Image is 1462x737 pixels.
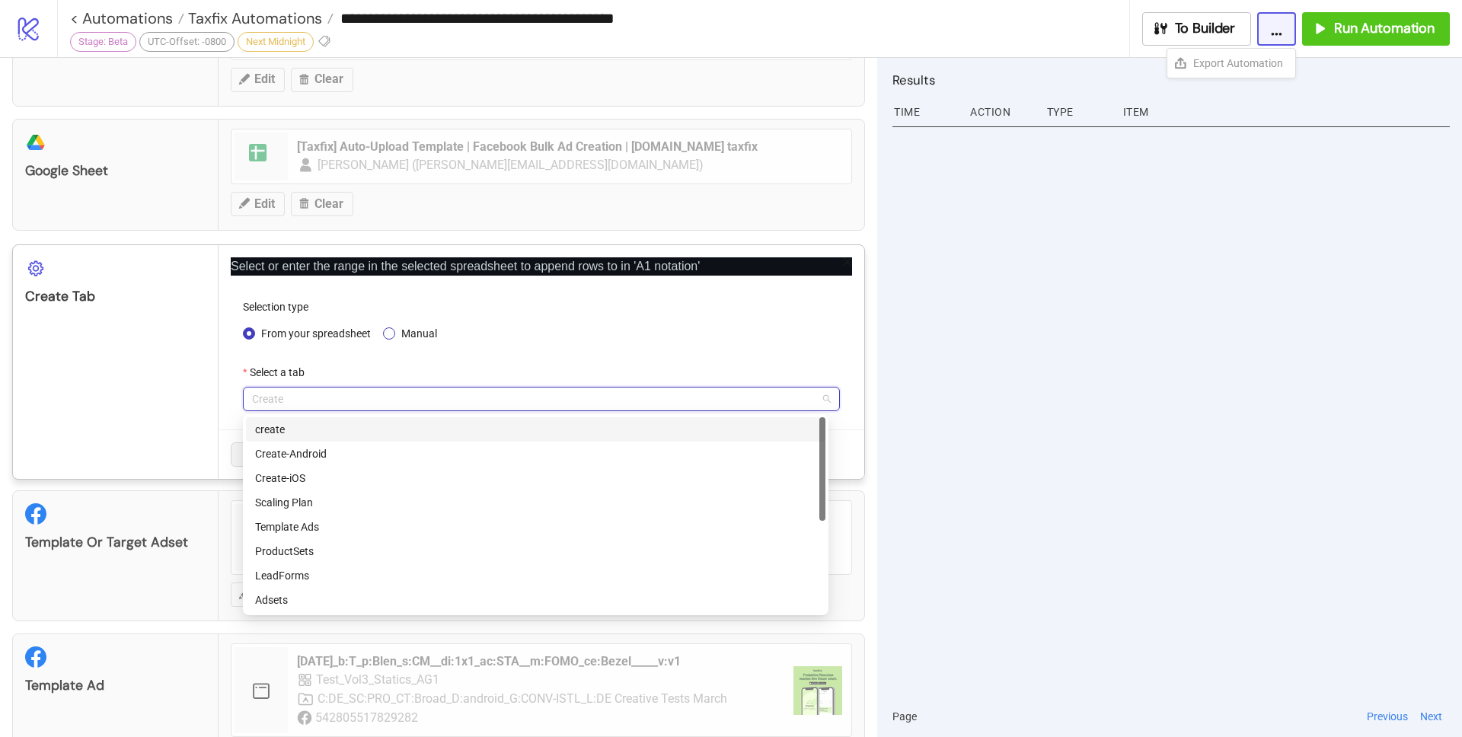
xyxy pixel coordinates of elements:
div: LeadForms [255,567,816,584]
div: Create-Android [246,442,825,466]
span: Export Automation [1193,55,1283,72]
button: To Builder [1142,12,1252,46]
div: Stage: Beta [70,32,136,52]
label: Select a tab [243,364,314,381]
a: Taxfix Automations [184,11,334,26]
div: Action [969,97,1034,126]
button: Next [1416,708,1447,725]
span: To Builder [1175,20,1236,37]
span: Run Automation [1334,20,1435,37]
div: ProductSets [255,543,816,560]
div: Create-iOS [255,470,816,487]
div: Template Ads [246,515,825,539]
div: create [255,421,816,438]
button: Run Automation [1302,12,1450,46]
div: Scaling Plan [255,494,816,511]
div: Type [1045,97,1111,126]
div: ProductSets [246,539,825,563]
span: close [842,257,853,267]
button: ... [1257,12,1296,46]
button: Previous [1362,708,1413,725]
a: < Automations [70,11,184,26]
div: UTC-Offset: -0800 [139,32,235,52]
div: Template Ads [255,518,816,535]
div: LeadForms [246,563,825,588]
label: Selection type [243,298,318,315]
div: Create-Android [255,445,816,462]
span: Page [892,708,917,725]
a: Export Automation [1167,49,1295,78]
span: Taxfix Automations [184,8,322,28]
div: Time [892,97,958,126]
div: Adsets [246,588,825,612]
div: Next Midnight [238,32,314,52]
h2: Results [892,70,1450,90]
span: Manual [395,325,443,342]
div: Adsets [255,592,816,608]
p: Select or enter the range in the selected spreadsheet to append rows to in 'A1 notation' [231,257,852,276]
div: Scaling Plan [246,490,825,515]
div: Create-iOS [246,466,825,490]
div: create [246,417,825,442]
span: From your spreadsheet [255,325,377,342]
div: Item [1122,97,1450,126]
div: Create Tab [25,288,206,305]
span: Create [252,388,831,410]
button: Cancel [231,442,287,467]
